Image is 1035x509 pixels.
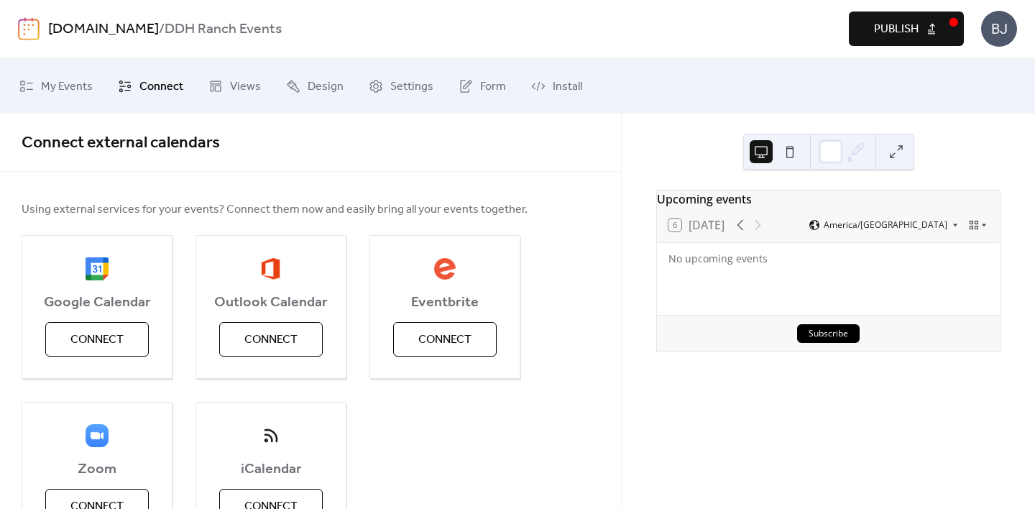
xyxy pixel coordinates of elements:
span: Settings [390,75,433,98]
a: Settings [358,64,444,108]
b: DDH Ranch Events [165,16,282,43]
span: Connect [418,331,471,349]
button: Subscribe [797,324,860,343]
a: Design [275,64,354,108]
a: Form [448,64,517,108]
span: Connect [244,331,298,349]
a: Connect [107,64,194,108]
img: ical [259,424,282,447]
span: Connect external calendars [22,127,220,159]
span: My Events [41,75,93,98]
button: Connect [219,322,323,357]
button: Connect [45,322,149,357]
span: Using external services for your events? Connect them now and easily bring all your events together. [22,201,528,219]
div: No upcoming events [668,252,988,265]
a: Install [520,64,593,108]
button: Connect [393,322,497,357]
span: Design [308,75,344,98]
span: Views [230,75,261,98]
img: logo [18,17,40,40]
a: My Events [9,64,103,108]
img: zoom [86,424,109,447]
span: Outlook Calendar [196,294,346,311]
span: Google Calendar [22,294,172,311]
span: Connect [70,331,124,349]
span: Eventbrite [370,294,520,311]
span: Connect [139,75,183,98]
img: outlook [261,257,280,280]
span: Install [553,75,582,98]
b: / [159,16,165,43]
span: iCalendar [196,461,346,478]
button: Publish [849,12,964,46]
img: google [86,257,109,280]
span: America/[GEOGRAPHIC_DATA] [824,221,947,229]
a: Views [198,64,272,108]
span: Zoom [22,461,172,478]
div: BJ [981,11,1017,47]
a: [DOMAIN_NAME] [48,16,159,43]
span: Form [480,75,506,98]
img: eventbrite [433,257,456,280]
div: Upcoming events [657,191,1000,208]
span: Publish [874,21,919,38]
